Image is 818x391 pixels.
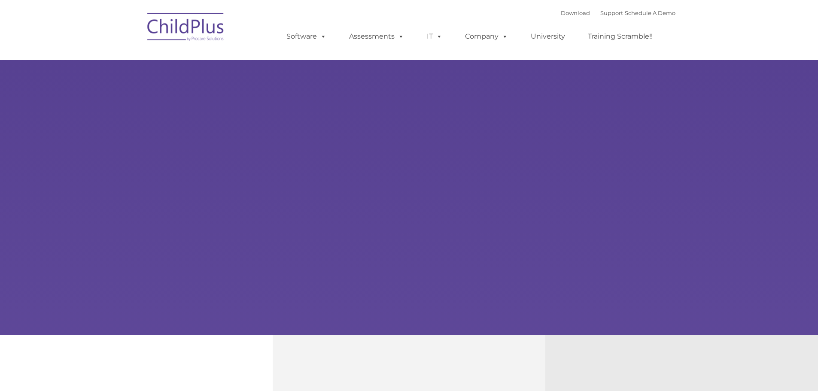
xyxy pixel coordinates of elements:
[456,28,517,45] a: Company
[625,9,675,16] a: Schedule A Demo
[561,9,590,16] a: Download
[143,7,229,50] img: ChildPlus by Procare Solutions
[341,28,413,45] a: Assessments
[278,28,335,45] a: Software
[522,28,574,45] a: University
[579,28,661,45] a: Training Scramble!!
[561,9,675,16] font: |
[418,28,451,45] a: IT
[600,9,623,16] a: Support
